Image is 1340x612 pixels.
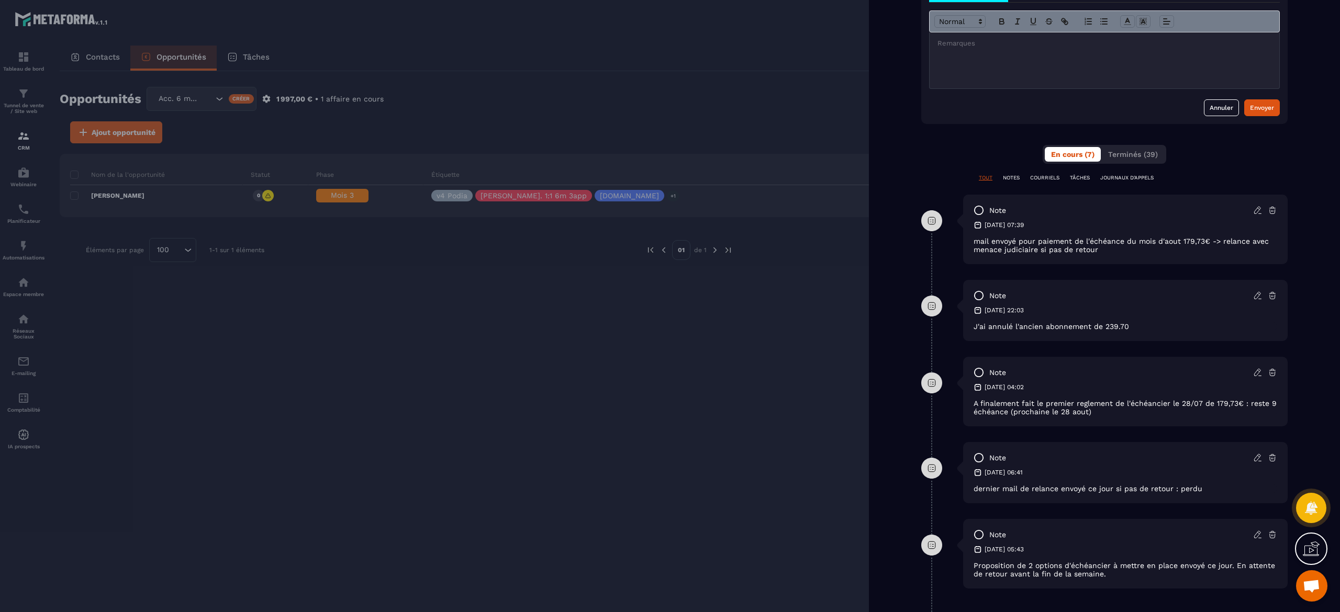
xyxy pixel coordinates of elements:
[1030,174,1059,182] p: COURRIELS
[989,206,1006,216] p: note
[1100,174,1154,182] p: JOURNAUX D'APPELS
[1070,174,1090,182] p: TÂCHES
[1102,147,1164,162] button: Terminés (39)
[989,530,1006,540] p: note
[1250,103,1274,113] div: Envoyer
[1204,99,1239,116] button: Annuler
[989,291,1006,301] p: note
[985,221,1024,229] p: [DATE] 07:39
[1244,99,1280,116] button: Envoyer
[1108,150,1158,158] span: Terminés (39)
[989,368,1006,378] p: note
[974,322,1277,331] p: J'ai annulé l'ancien abonnement de 239.70
[974,237,1277,254] p: mail envoyé pour paiement de l'échéance du mois d'aout 179,73€ -> relance avec menace judiciaire ...
[1045,147,1101,162] button: En cours (7)
[1003,174,1020,182] p: NOTES
[974,399,1277,416] p: A finalement fait le premier reglement de l'échéancier le 28/07 de 179,73€ : reste 9 échéance (pr...
[979,174,992,182] p: TOUT
[985,468,1023,477] p: [DATE] 06:41
[1051,150,1095,158] span: En cours (7)
[985,306,1024,314] p: [DATE] 22:03
[989,453,1006,463] p: note
[974,561,1277,578] p: Proposition de 2 options d'échéancier à mettre en place envoyé ce jour. En attente de retour avan...
[985,383,1024,391] p: [DATE] 04:02
[974,484,1277,493] p: dernier mail de relance envoyé ce jour si pas de retour : perdu
[1296,570,1327,602] a: Ouvrir le chat
[985,545,1024,553] p: [DATE] 05:43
